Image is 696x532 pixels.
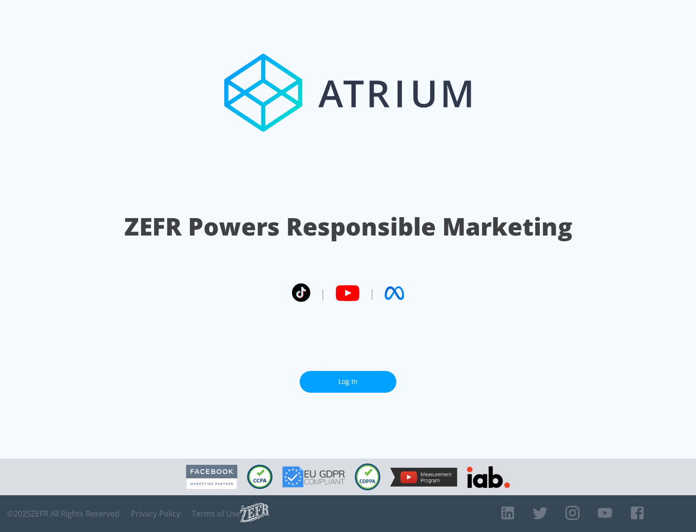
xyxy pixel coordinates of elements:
span: © 2025 ZEFR All Rights Reserved [7,509,119,518]
img: GDPR Compliant [282,466,345,488]
span: | [320,286,326,300]
a: Log In [300,371,396,393]
a: Privacy Policy [131,509,180,518]
h1: ZEFR Powers Responsible Marketing [124,210,572,243]
img: COPPA Compliant [355,463,380,490]
span: | [369,286,375,300]
img: YouTube Measurement Program [390,468,457,487]
img: Facebook Marketing Partner [186,465,237,489]
a: Terms of Use [192,509,240,518]
img: CCPA Compliant [247,465,273,489]
img: IAB [467,466,510,488]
